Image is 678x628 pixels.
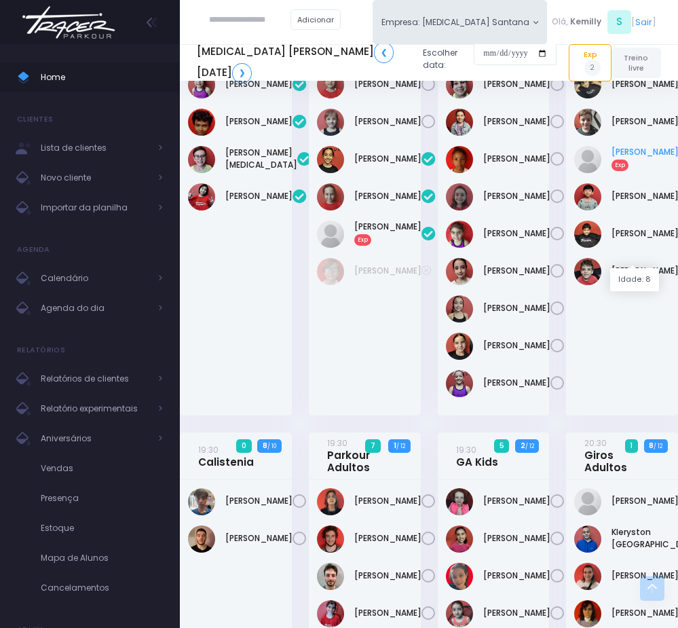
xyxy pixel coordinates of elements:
[197,38,557,87] div: Escolher data:
[483,570,550,582] a: [PERSON_NAME]
[354,115,421,128] a: [PERSON_NAME]
[483,227,550,240] a: [PERSON_NAME]
[446,333,473,360] img: Sarah Soares Dorizotti
[574,109,601,136] img: Gael Prado Cesena
[263,441,267,451] strong: 8
[483,339,550,352] a: [PERSON_NAME]
[354,153,421,165] a: [PERSON_NAME]
[225,495,293,507] a: [PERSON_NAME]
[41,139,149,157] span: Lista de clientes
[483,532,550,544] a: [PERSON_NAME]
[41,199,149,217] span: Importar da planilha
[41,169,149,187] span: Novo cliente
[41,460,163,477] span: Vendas
[41,370,149,388] span: Relatórios de clientes
[483,153,550,165] a: [PERSON_NAME]
[317,563,344,590] img: Rafael Eiras Freitas
[396,442,405,450] small: / 12
[354,532,421,544] a: [PERSON_NAME]
[317,600,344,627] img: Tiago Morais de Medeiros
[456,443,498,468] a: 19:30GA Kids
[569,44,611,81] a: Exp2
[225,115,293,128] a: [PERSON_NAME]
[574,600,601,627] img: Beatriz Valentim Perna
[574,488,601,515] img: João Pedro Silva Mansur
[456,444,476,456] small: 19:30
[446,109,473,136] img: Julia Ruggero Rodrigues
[483,190,550,202] a: [PERSON_NAME]
[354,495,421,507] a: [PERSON_NAME]
[584,60,601,76] span: 2
[574,146,601,173] img: Giovanni Siekaniec
[188,109,215,136] img: João Pedro Oliveira de Meneses
[446,146,473,173] img: Laura Varjão
[649,441,654,451] strong: 8
[354,190,421,202] a: [PERSON_NAME]
[584,437,607,449] small: 20:30
[17,337,65,364] h4: Relatórios
[41,519,163,537] span: Estoque
[327,437,398,474] a: 19:30Parkour Adultos
[41,69,163,86] span: Home
[365,439,380,453] span: 7
[610,268,659,291] div: Idade: 8
[232,63,252,84] a: ❯
[483,115,550,128] a: [PERSON_NAME]
[494,439,509,453] span: 5
[446,563,473,590] img: Maria Eduarda Mariano Serracini
[236,439,251,453] span: 0
[354,234,371,245] span: Exp
[483,265,550,277] a: [PERSON_NAME]
[574,221,601,248] img: Lorenzo Bortoletto de Alencar
[635,16,652,29] a: Sair
[225,147,297,171] a: [PERSON_NAME][MEDICAL_DATA]
[446,525,473,553] img: Maria Clara Giglio Correa
[446,183,473,210] img: Lívia Denz Machado Borges
[525,442,534,450] small: / 12
[611,160,628,170] span: Exp
[188,183,215,210] img: Lorena mie sato ayres
[446,295,473,322] img: Milena Kora Nakamashi
[317,525,344,553] img: Maurício de Moraes Viterbo
[41,270,149,287] span: Calendário
[584,437,656,474] a: 20:30Giros Adultos
[317,183,344,210] img: Catarina Camara Bona
[446,488,473,515] img: Giovanna Rodrigues Gialluize
[394,441,396,451] strong: 1
[225,532,293,544] a: [PERSON_NAME]
[41,430,149,447] span: Aniversários
[446,258,473,285] img: Marcella de Francesco Saavedra
[327,437,347,449] small: 19:30
[374,42,394,62] a: ❮
[41,549,163,567] span: Mapa de Alunos
[17,236,50,263] h4: Agenda
[290,10,341,30] a: Adicionar
[607,10,631,34] span: S
[570,16,601,28] span: Kemilly
[446,221,473,248] img: MILENA GERLIN DOS SANTOS
[188,488,215,515] img: Fernando Furlani Rodrigues
[483,607,550,619] a: [PERSON_NAME]
[625,439,638,453] span: 1
[611,48,661,78] a: Treino livre
[317,258,344,285] img: AMANDA OLINDA SILVESTRE DE PAIVA
[354,607,421,619] a: [PERSON_NAME]
[41,579,163,597] span: Cancelamentos
[317,221,344,248] img: Maria Eduarda Bianchi Moela
[483,377,550,389] a: [PERSON_NAME]
[198,444,219,456] small: 19:30
[267,442,276,450] small: / 10
[547,8,661,36] div: [ ]
[188,525,215,553] img: Natan Garcia Leão
[483,495,550,507] a: [PERSON_NAME]
[198,443,254,468] a: 19:30Calistenia
[17,106,53,133] h4: Clientes
[574,525,601,553] img: Kleryston Pariz
[446,370,473,397] img: Valentina Ricardo
[317,488,344,515] img: Guilherme Cento Magalhaes
[446,600,473,627] img: Valentina Cardoso de Mello Dias Panhota
[483,302,550,314] a: [PERSON_NAME]
[317,109,344,136] img: Rafaelle Pelati Pereyra
[41,490,163,507] span: Presença
[354,570,421,582] a: [PERSON_NAME]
